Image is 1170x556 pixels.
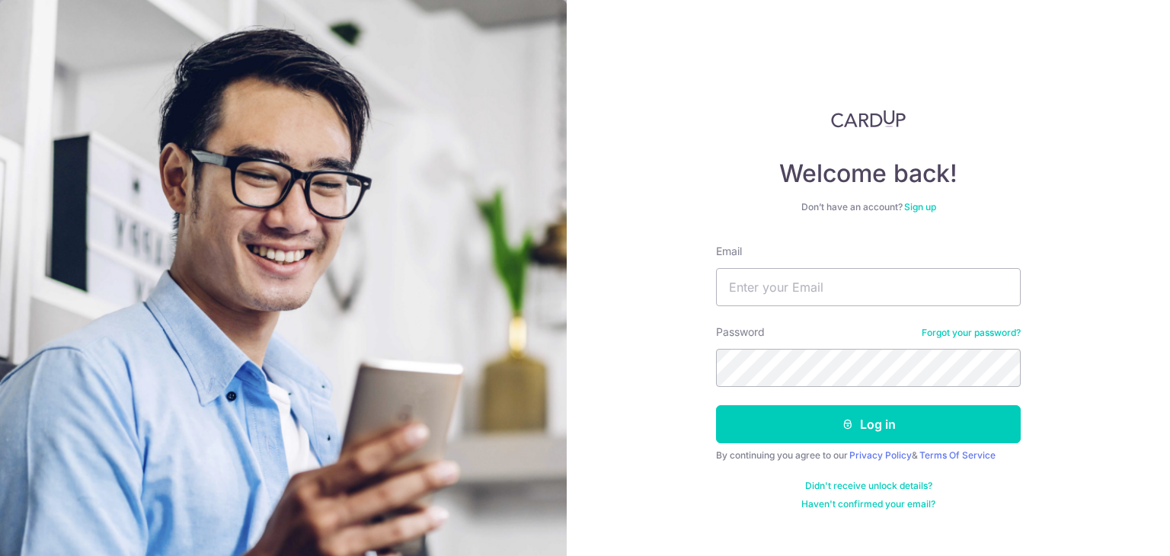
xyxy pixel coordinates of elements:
[716,268,1021,306] input: Enter your Email
[904,201,936,212] a: Sign up
[716,244,742,259] label: Email
[716,405,1021,443] button: Log in
[849,449,912,461] a: Privacy Policy
[801,498,935,510] a: Haven't confirmed your email?
[716,449,1021,462] div: By continuing you agree to our &
[716,324,765,340] label: Password
[716,158,1021,189] h4: Welcome back!
[922,327,1021,339] a: Forgot your password?
[831,110,906,128] img: CardUp Logo
[805,480,932,492] a: Didn't receive unlock details?
[919,449,996,461] a: Terms Of Service
[716,201,1021,213] div: Don’t have an account?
